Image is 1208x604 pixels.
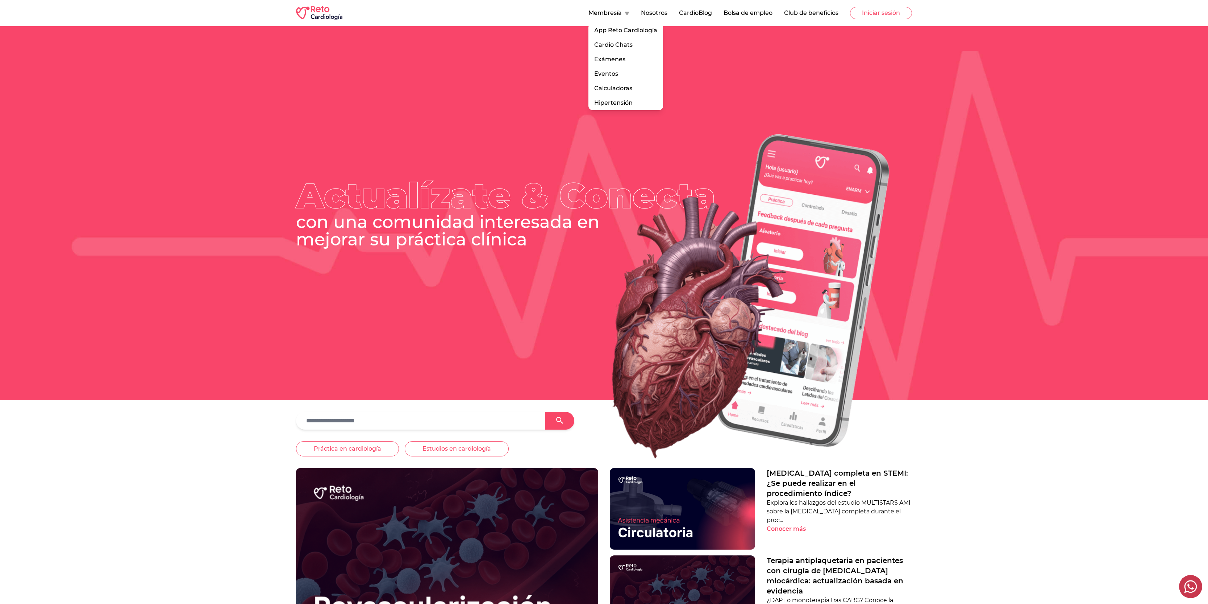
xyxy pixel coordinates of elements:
a: Eventos [588,67,663,81]
button: Iniciar sesión [850,7,912,19]
a: [MEDICAL_DATA] completa en STEMI: ¿Se puede realizar en el procedimiento índice? [767,468,912,498]
button: Práctica en cardiología [296,441,399,456]
a: App Reto Cardiología [588,23,663,38]
a: Conocer más [767,525,912,533]
img: Revascularización completa en STEMI: ¿Se puede realizar en el procedimiento índice? [610,468,755,550]
p: Explora los hallazgos del estudio MULTISTARS AMI sobre la [MEDICAL_DATA] completa durante el proc... [767,498,912,525]
a: Hipertensión [588,96,663,110]
button: CardioBlog [679,9,712,17]
button: Nosotros [641,9,667,17]
p: Conocer más [767,525,806,533]
img: Heart [534,115,912,478]
button: Estudios en cardiología [405,441,509,456]
a: Terapia antiplaquetaria en pacientes con cirugía de [MEDICAL_DATA] miocárdica: actualización basa... [767,555,912,596]
button: Club de beneficios [784,9,838,17]
button: Bolsa de empleo [724,9,772,17]
img: RETO Cardio Logo [296,6,342,20]
a: Cardio Chats [588,38,663,52]
button: Membresía [588,9,629,17]
div: Exámenes [588,52,663,67]
button: Conocer más [767,525,818,533]
a: Calculadoras [588,81,663,96]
